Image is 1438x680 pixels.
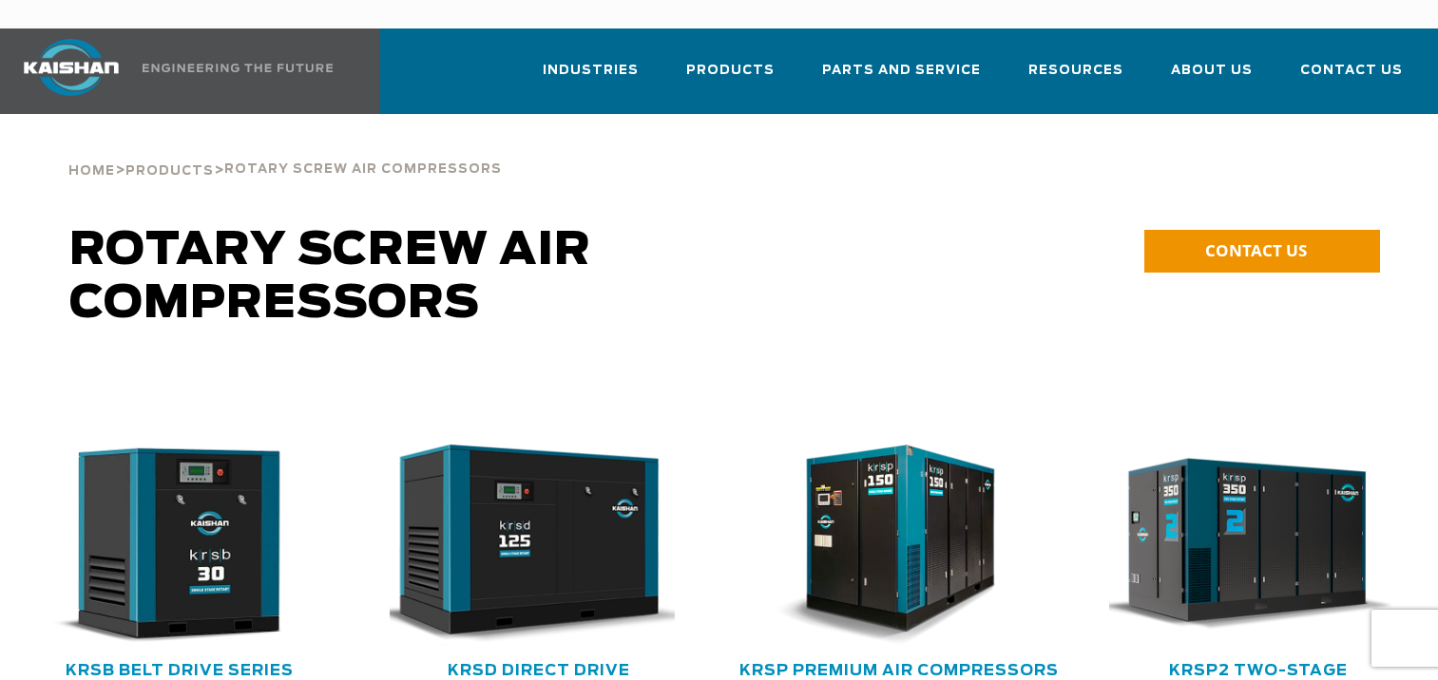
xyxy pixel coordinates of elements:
span: CONTACT US [1205,239,1307,261]
a: Contact Us [1300,46,1403,110]
div: krsp150 [750,444,1048,646]
a: Home [68,161,115,179]
div: krsd125 [390,444,688,646]
span: Rotary Screw Air Compressors [69,228,591,327]
span: Resources [1028,60,1123,82]
span: Parts and Service [822,60,981,82]
a: Products [686,46,775,110]
div: krsb30 [30,444,329,646]
a: Products [125,161,214,179]
img: krsd125 [375,444,675,646]
img: krsp150 [736,444,1035,646]
span: About Us [1171,60,1253,82]
a: About Us [1171,46,1253,110]
img: krsb30 [16,444,316,646]
a: Parts and Service [822,46,981,110]
img: krsp350 [1095,444,1394,646]
a: Resources [1028,46,1123,110]
div: > > [68,114,502,186]
span: Products [125,165,214,178]
img: Engineering the future [143,64,333,72]
a: KRSB Belt Drive Series [66,663,294,678]
a: CONTACT US [1144,230,1380,273]
a: Industries [543,46,639,110]
span: Rotary Screw Air Compressors [224,163,502,176]
div: krsp350 [1109,444,1408,646]
span: Products [686,60,775,82]
a: KRSP Premium Air Compressors [739,663,1059,678]
span: Industries [543,60,639,82]
span: Home [68,165,115,178]
span: Contact Us [1300,60,1403,82]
